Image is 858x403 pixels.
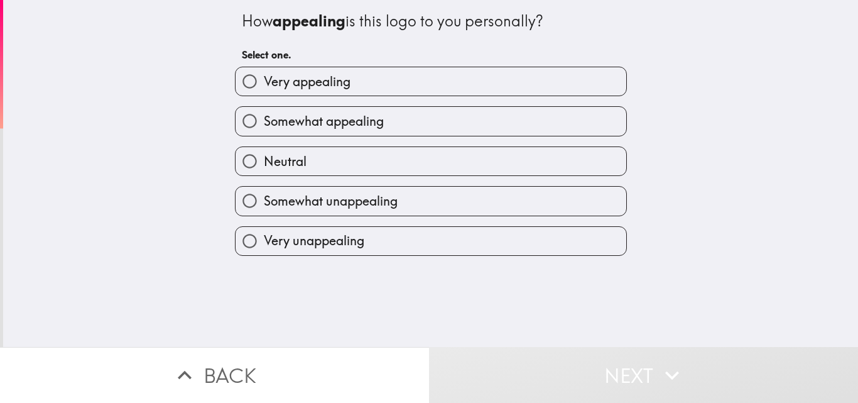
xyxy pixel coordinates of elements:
[242,48,620,62] h6: Select one.
[236,227,626,255] button: Very unappealing
[236,187,626,215] button: Somewhat unappealing
[264,113,384,130] span: Somewhat appealing
[264,153,307,170] span: Neutral
[264,192,398,210] span: Somewhat unappealing
[236,67,626,96] button: Very appealing
[242,11,620,32] div: How is this logo to you personally?
[264,232,364,250] span: Very unappealing
[264,73,350,91] span: Very appealing
[273,11,345,30] b: appealing
[236,107,626,135] button: Somewhat appealing
[429,347,858,403] button: Next
[236,147,626,175] button: Neutral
